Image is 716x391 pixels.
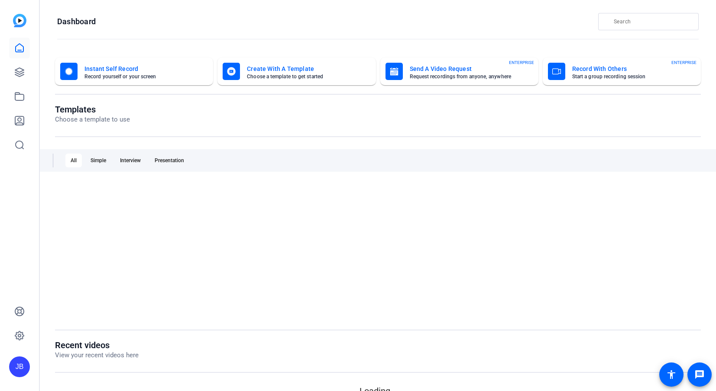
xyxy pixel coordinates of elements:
span: ENTERPRISE [671,59,697,66]
mat-icon: accessibility [666,369,677,380]
button: Create With A TemplateChoose a template to get started [217,58,376,85]
input: Search [614,16,692,27]
mat-card-subtitle: Start a group recording session [572,74,682,79]
button: Send A Video RequestRequest recordings from anyone, anywhereENTERPRISE [380,58,538,85]
mat-card-title: Instant Self Record [84,64,194,74]
h1: Recent videos [55,340,139,350]
div: Simple [85,154,111,167]
button: Instant Self RecordRecord yourself or your screen [55,58,213,85]
span: ENTERPRISE [509,59,534,66]
div: Presentation [149,154,189,167]
mat-card-title: Send A Video Request [410,64,519,74]
mat-card-subtitle: Choose a template to get started [247,74,356,79]
p: Choose a template to use [55,115,130,125]
mat-card-title: Record With Others [572,64,682,74]
div: JB [9,356,30,377]
button: Record With OthersStart a group recording sessionENTERPRISE [543,58,701,85]
div: Interview [115,154,146,167]
div: All [65,154,82,167]
p: View your recent videos here [55,350,139,360]
mat-card-subtitle: Record yourself or your screen [84,74,194,79]
mat-card-subtitle: Request recordings from anyone, anywhere [410,74,519,79]
h1: Dashboard [57,16,96,27]
mat-icon: message [694,369,705,380]
img: blue-gradient.svg [13,14,26,27]
mat-card-title: Create With A Template [247,64,356,74]
h1: Templates [55,104,130,115]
